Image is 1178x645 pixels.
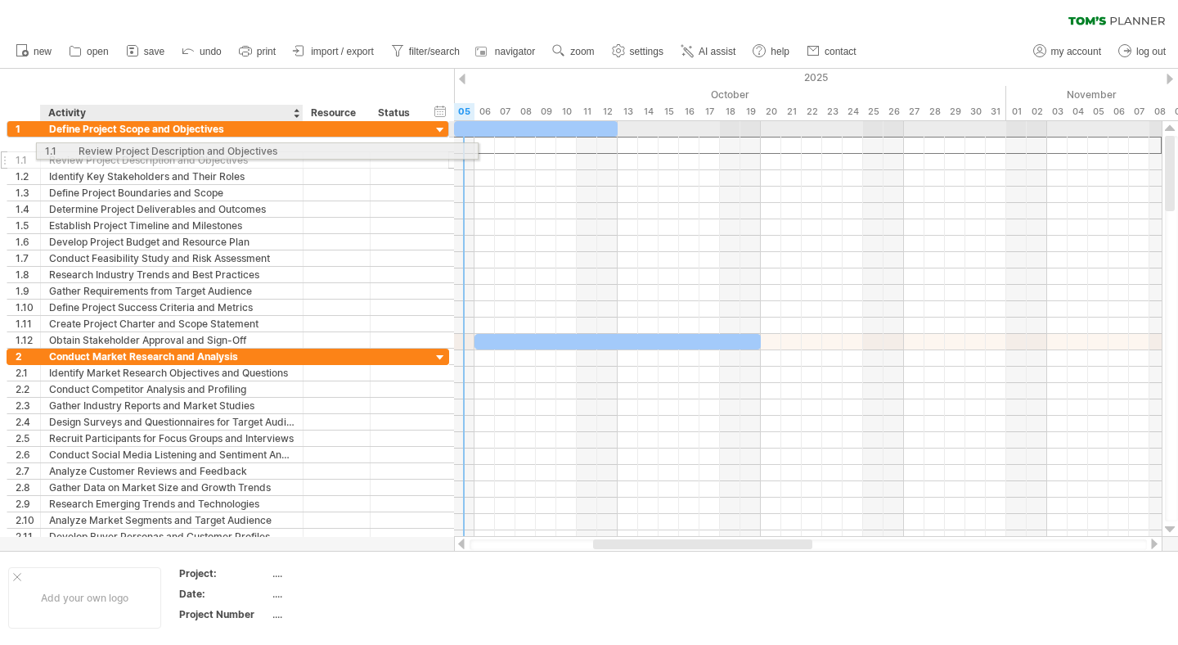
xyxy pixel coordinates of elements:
div: Define Project Scope and Objectives [49,121,294,137]
div: 1.5 [16,218,40,233]
div: Friday, 31 October 2025 [986,103,1006,120]
div: Tuesday, 4 November 2025 [1068,103,1088,120]
div: Thursday, 6 November 2025 [1108,103,1129,120]
div: October 2025 [372,86,1006,103]
div: Friday, 10 October 2025 [556,103,577,120]
div: .... [272,607,410,621]
div: Sunday, 2 November 2025 [1027,103,1047,120]
a: contact [803,41,861,62]
div: Analyze Customer Reviews and Feedback [49,463,294,479]
div: Tuesday, 14 October 2025 [638,103,659,120]
div: Thursday, 9 October 2025 [536,103,556,120]
span: contact [825,46,857,57]
div: Wednesday, 29 October 2025 [945,103,965,120]
div: Develop Buyer Personas and Customer Profiles [49,529,294,544]
span: open [87,46,109,57]
div: 2 [16,349,40,364]
div: 1.1 [16,152,40,168]
div: 2.1 [16,365,40,381]
div: Monday, 6 October 2025 [474,103,495,120]
div: Status [378,105,414,121]
div: Wednesday, 15 October 2025 [659,103,679,120]
div: Monday, 13 October 2025 [618,103,638,120]
span: my account [1051,46,1101,57]
div: 2.10 [16,512,40,528]
div: Gather Requirements from Target Audience [49,283,294,299]
a: print [235,41,281,62]
div: 1.10 [16,300,40,315]
div: Friday, 7 November 2025 [1129,103,1149,120]
span: help [771,46,789,57]
div: Define Project Success Criteria and Metrics [49,300,294,315]
div: Conduct Feasibility Study and Risk Assessment [49,250,294,266]
div: Monday, 27 October 2025 [904,103,924,120]
div: 1.8 [16,267,40,282]
div: .... [272,587,410,601]
div: 1.7 [16,250,40,266]
div: 1.12 [16,332,40,348]
span: new [34,46,52,57]
div: 2.9 [16,496,40,512]
a: help [749,41,794,62]
div: Friday, 17 October 2025 [699,103,720,120]
div: 1 [16,121,40,137]
div: Monday, 3 November 2025 [1047,103,1068,120]
div: Saturday, 11 October 2025 [577,103,597,120]
div: 1.3 [16,185,40,201]
div: Research Emerging Trends and Technologies [49,496,294,512]
div: Sunday, 26 October 2025 [883,103,904,120]
div: 2.7 [16,463,40,479]
div: Define Project Boundaries and Scope [49,185,294,201]
div: Research Industry Trends and Best Practices [49,267,294,282]
div: Design Surveys and Questionnaires for Target Audience [49,414,294,430]
div: Develop Project Budget and Resource Plan [49,234,294,250]
div: Friday, 24 October 2025 [843,103,863,120]
div: Wednesday, 8 October 2025 [515,103,536,120]
a: settings [608,41,668,62]
span: save [144,46,164,57]
div: 2.2 [16,381,40,397]
div: 1.6 [16,234,40,250]
div: Tuesday, 7 October 2025 [495,103,515,120]
div: Gather Industry Reports and Market Studies [49,398,294,413]
div: Obtain Stakeholder Approval and Sign-Off [49,332,294,348]
a: zoom [548,41,599,62]
div: Add your own logo [8,567,161,629]
div: Thursday, 16 October 2025 [679,103,699,120]
a: AI assist [677,41,740,62]
span: filter/search [409,46,460,57]
a: navigator [473,41,540,62]
span: settings [630,46,663,57]
div: Saturday, 25 October 2025 [863,103,883,120]
span: navigator [495,46,535,57]
div: 1.2 [16,169,40,184]
div: 2.4 [16,414,40,430]
a: undo [178,41,227,62]
div: Sunday, 19 October 2025 [740,103,761,120]
div: Review Project Description and Objectives [49,152,294,168]
div: Sunday, 5 October 2025 [454,103,474,120]
div: Activity [48,105,294,121]
a: my account [1029,41,1106,62]
div: Conduct Competitor Analysis and Profiling [49,381,294,397]
span: AI assist [699,46,735,57]
div: Saturday, 1 November 2025 [1006,103,1027,120]
div: 2.11 [16,529,40,544]
div: Saturday, 18 October 2025 [720,103,740,120]
div: Gather Data on Market Size and Growth Trends [49,480,294,495]
div: Thursday, 30 October 2025 [965,103,986,120]
div: Recruit Participants for Focus Groups and Interviews [49,431,294,446]
div: Sunday, 12 October 2025 [597,103,618,120]
div: Resource [311,105,361,121]
span: zoom [570,46,594,57]
div: Date: [179,587,269,601]
div: Project: [179,566,269,580]
div: Identify Market Research Objectives and Questions [49,365,294,381]
div: Thursday, 23 October 2025 [822,103,843,120]
div: Tuesday, 21 October 2025 [781,103,802,120]
div: Analyze Market Segments and Target Audience [49,512,294,528]
span: print [257,46,276,57]
div: Conduct Social Media Listening and Sentiment Analysis [49,447,294,462]
div: Monday, 20 October 2025 [761,103,781,120]
div: Wednesday, 5 November 2025 [1088,103,1108,120]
